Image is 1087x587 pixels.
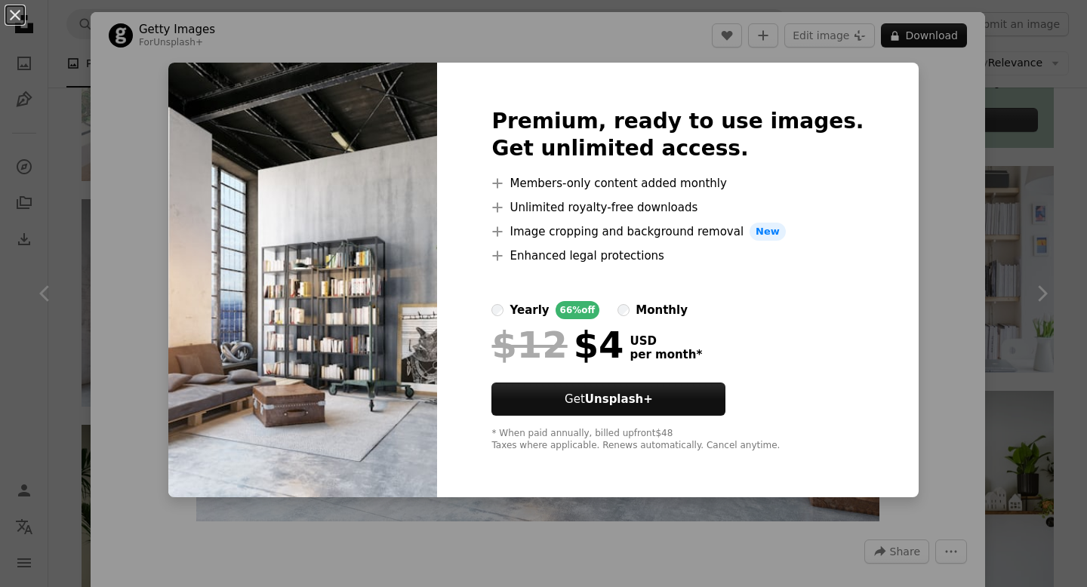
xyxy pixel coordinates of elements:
span: USD [630,334,702,348]
span: $12 [491,325,567,364]
h2: Premium, ready to use images. Get unlimited access. [491,108,864,162]
span: New [750,223,786,241]
div: monthly [636,301,688,319]
li: Enhanced legal protections [491,247,864,265]
div: 66% off [556,301,600,319]
span: per month * [630,348,702,361]
li: Unlimited royalty-free downloads [491,198,864,217]
strong: Unsplash+ [585,392,653,406]
div: $4 [491,325,624,364]
li: Image cropping and background removal [491,223,864,241]
div: yearly [510,301,549,319]
li: Members-only content added monthly [491,174,864,192]
button: GetUnsplash+ [491,383,725,416]
input: yearly66%off [491,304,503,316]
img: premium_photo-1661875749873-41f940da9fc8 [168,63,437,497]
div: * When paid annually, billed upfront $48 Taxes where applicable. Renews automatically. Cancel any... [491,428,864,452]
input: monthly [617,304,630,316]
